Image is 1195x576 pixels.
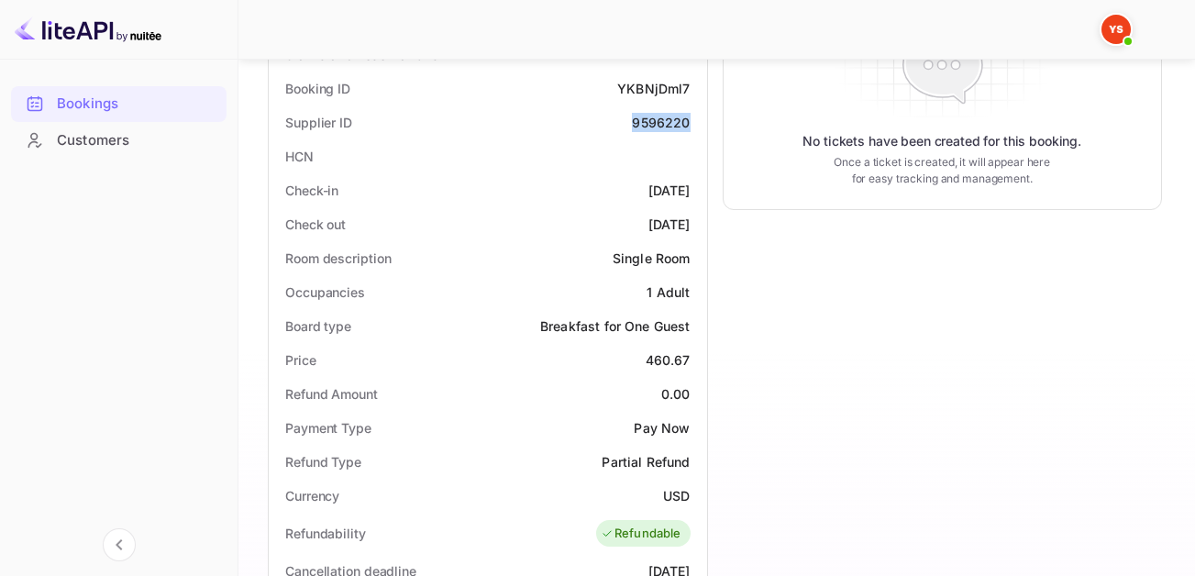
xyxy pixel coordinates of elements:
div: HCN [285,147,314,166]
img: LiteAPI logo [15,15,161,44]
div: Check out [285,215,346,234]
div: Room description [285,249,391,268]
div: Price [285,350,316,370]
p: No tickets have been created for this booking. [802,132,1081,150]
div: Refundability [285,524,366,543]
div: 9596220 [632,113,690,132]
div: Bookings [57,94,217,115]
div: Refund Type [285,452,361,471]
div: [DATE] [648,181,691,200]
div: Currency [285,486,339,505]
div: Booking ID [285,79,350,98]
div: Refundable [601,525,681,543]
a: Bookings [11,86,227,120]
div: Refund Amount [285,384,378,404]
div: Payment Type [285,418,371,438]
div: Occupancies [285,282,365,302]
div: USD [663,486,690,505]
div: [DATE] [648,215,691,234]
div: Check-in [285,181,338,200]
div: Pay Now [634,418,690,438]
p: Once a ticket is created, it will appear here for easy tracking and management. [825,154,1058,187]
div: Supplier ID [285,113,352,132]
img: Yandex Support [1101,15,1131,44]
div: 460.67 [646,350,691,370]
div: Breakfast for One Guest [540,316,690,336]
div: 1 Adult [647,282,690,302]
div: 0.00 [661,384,691,404]
div: Customers [11,123,227,159]
button: Collapse navigation [103,528,136,561]
div: Board type [285,316,351,336]
div: Bookings [11,86,227,122]
div: YKBNjDml7 [617,79,690,98]
div: Customers [57,130,217,151]
div: Single Room [613,249,691,268]
div: Partial Refund [602,452,690,471]
a: Customers [11,123,227,157]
